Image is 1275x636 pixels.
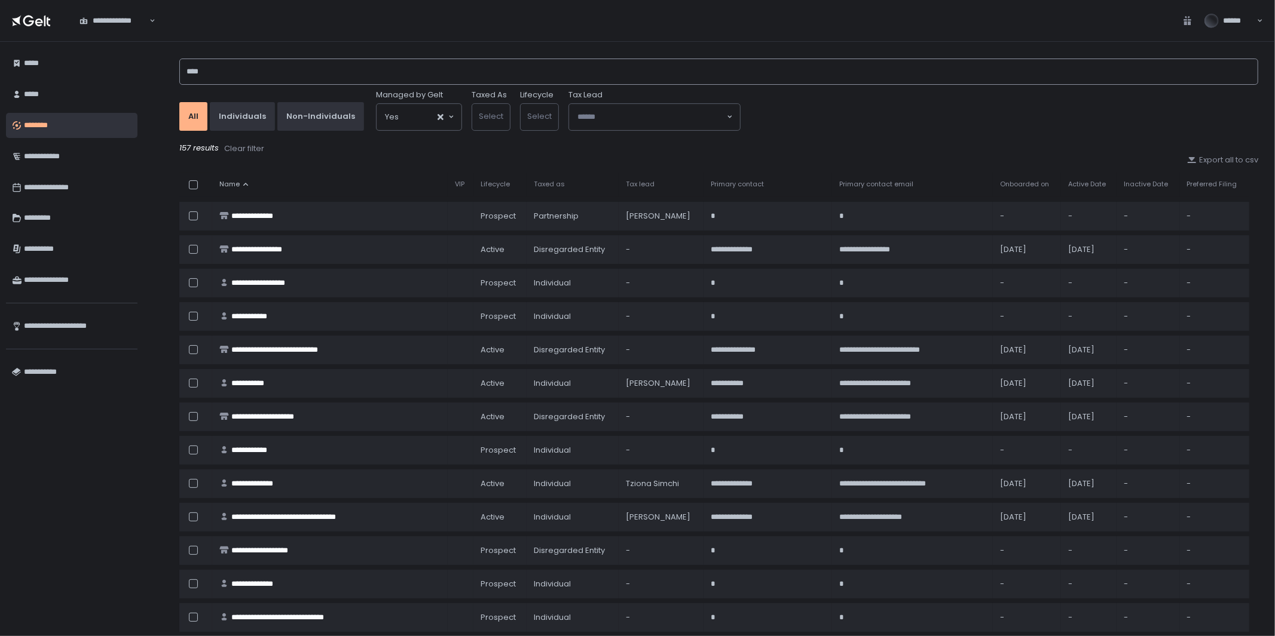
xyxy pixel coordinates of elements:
div: - [1068,445,1110,456]
div: Partnership [534,211,611,222]
span: Select [527,110,552,122]
div: - [1187,545,1242,556]
div: - [626,445,696,456]
div: - [1000,612,1054,623]
div: - [1124,345,1172,355]
input: Search for option [399,111,436,123]
button: Clear Selected [438,114,444,120]
span: active [481,345,505,355]
span: active [481,478,505,489]
div: Search for option [72,8,155,33]
div: Search for option [377,104,461,130]
div: - [1124,378,1172,389]
div: - [1187,478,1242,489]
div: - [1187,579,1242,589]
div: - [1000,579,1054,589]
div: - [1068,278,1110,288]
div: Search for option [569,104,740,130]
div: Individual [534,579,611,589]
div: Individual [534,311,611,322]
div: All [188,111,198,122]
div: - [1000,445,1054,456]
div: [PERSON_NAME] [626,512,696,523]
div: - [1187,211,1242,222]
span: prospect [481,311,516,322]
div: Disregarded Entity [534,545,611,556]
div: Individual [534,512,611,523]
div: - [626,345,696,355]
div: - [1187,612,1242,623]
div: - [1124,612,1172,623]
span: Taxed as [534,180,565,189]
div: Individual [534,612,611,623]
div: Tziona Simchi [626,478,696,489]
div: [DATE] [1000,411,1054,422]
span: prospect [481,612,516,623]
div: - [1000,278,1054,288]
span: Onboarded on [1000,180,1049,189]
div: [DATE] [1068,512,1110,523]
div: 157 results [179,143,1258,155]
div: Individual [534,445,611,456]
span: Managed by Gelt [376,90,443,100]
div: - [1124,545,1172,556]
span: active [481,244,505,255]
div: - [1068,211,1110,222]
div: - [1187,445,1242,456]
div: Non-Individuals [286,111,355,122]
div: - [1000,545,1054,556]
span: Active Date [1068,180,1106,189]
div: - [1124,211,1172,222]
div: [PERSON_NAME] [626,211,696,222]
span: prospect [481,278,516,288]
div: - [1187,311,1242,322]
div: - [1124,512,1172,523]
div: - [626,311,696,322]
span: active [481,378,505,389]
div: - [1068,545,1110,556]
div: - [1000,211,1054,222]
div: [DATE] [1000,512,1054,523]
span: Select [479,110,503,122]
div: Disregarded Entity [534,244,611,255]
div: - [1124,411,1172,422]
div: [DATE] [1068,244,1110,255]
span: active [481,411,505,422]
span: Tax Lead [568,90,603,100]
span: Name [219,180,240,189]
div: - [1000,311,1054,322]
div: - [1187,345,1242,355]
div: Disregarded Entity [534,345,611,355]
div: - [1187,411,1242,422]
div: [PERSON_NAME] [626,378,696,389]
div: [DATE] [1068,478,1110,489]
div: - [1124,478,1172,489]
div: [DATE] [1068,378,1110,389]
span: Lifecycle [481,180,510,189]
span: Primary contact [711,180,764,189]
div: - [1124,579,1172,589]
div: - [626,579,696,589]
button: Clear filter [224,143,265,155]
div: - [1124,445,1172,456]
div: Disregarded Entity [534,411,611,422]
button: Individuals [210,102,275,131]
div: [DATE] [1068,345,1110,355]
span: prospect [481,545,516,556]
label: Lifecycle [520,90,554,100]
div: Clear filter [224,143,264,154]
span: VIP [455,180,464,189]
button: Export all to csv [1187,155,1258,165]
div: [DATE] [1000,478,1054,489]
span: prospect [481,211,516,222]
span: Inactive Date [1124,180,1168,189]
div: - [1124,311,1172,322]
label: Taxed As [472,90,507,100]
button: Non-Individuals [277,102,364,131]
div: - [1124,278,1172,288]
div: - [1187,512,1242,523]
div: - [1068,311,1110,322]
div: - [626,244,696,255]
